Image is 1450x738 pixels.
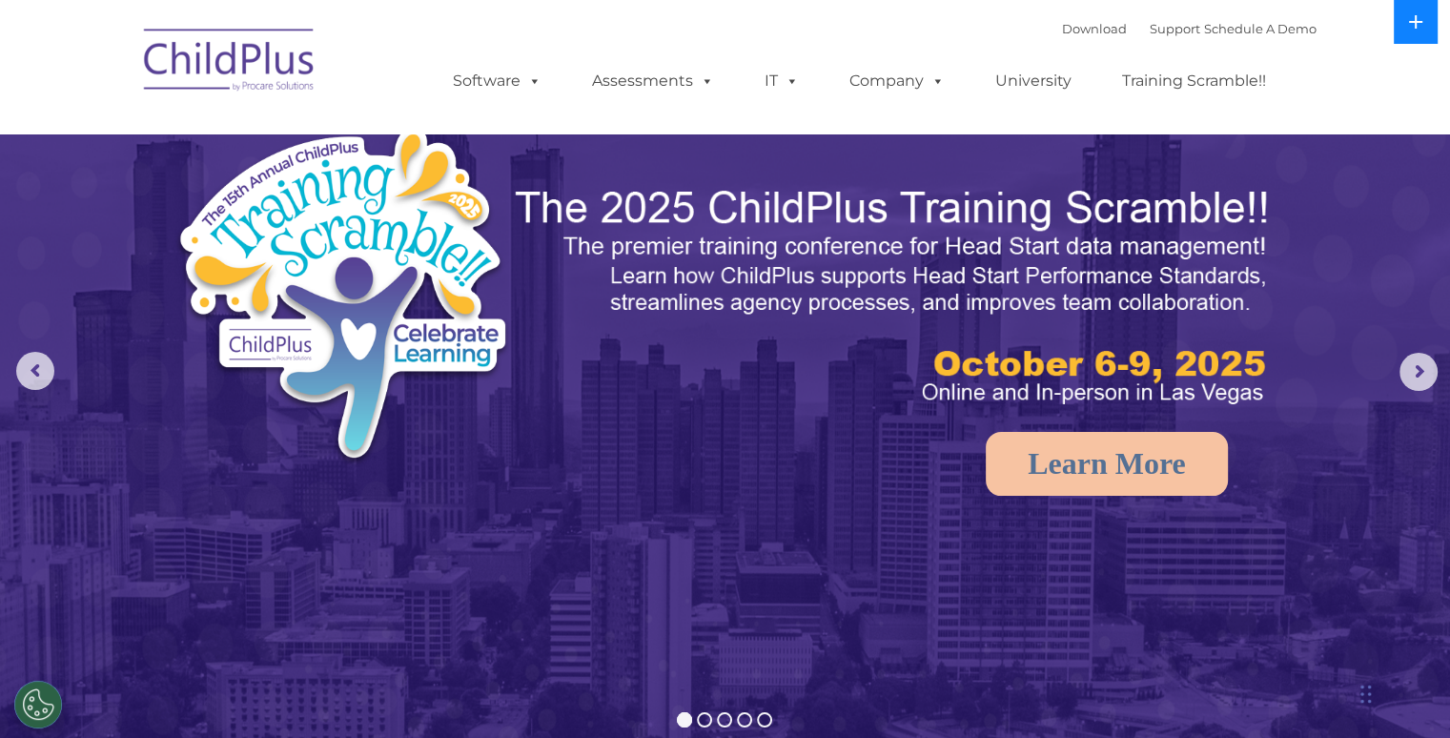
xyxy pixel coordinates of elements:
[134,15,325,111] img: ChildPlus by Procare Solutions
[745,62,818,100] a: IT
[265,126,323,140] span: Last name
[1150,21,1200,36] a: Support
[830,62,964,100] a: Company
[265,204,346,218] span: Phone number
[1103,62,1285,100] a: Training Scramble!!
[1355,646,1450,738] iframe: Chat Widget
[976,62,1091,100] a: University
[1062,21,1317,36] font: |
[1062,21,1127,36] a: Download
[14,681,62,728] button: Cookies Settings
[1204,21,1317,36] a: Schedule A Demo
[986,432,1228,496] a: Learn More
[1360,666,1372,723] div: Drag
[434,62,561,100] a: Software
[573,62,733,100] a: Assessments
